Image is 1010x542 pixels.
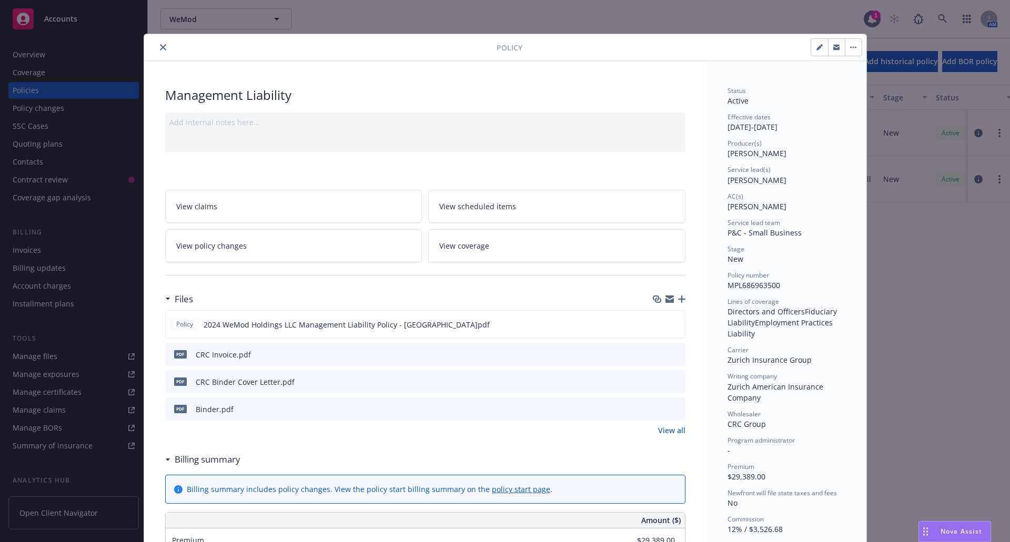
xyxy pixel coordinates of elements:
[728,419,766,429] span: CRC Group
[428,190,685,223] a: View scheduled items
[641,515,681,526] span: Amount ($)
[176,240,247,251] span: View policy changes
[728,445,730,455] span: -
[728,96,749,106] span: Active
[728,271,769,280] span: Policy number
[175,292,193,306] h3: Files
[728,436,795,445] span: Program administrator
[728,306,805,316] span: Directors and Officers
[157,41,169,54] button: close
[728,297,779,306] span: Lines of coverage
[918,521,991,542] button: Nova Assist
[728,382,825,403] span: Zurich American Insurance Company
[728,201,786,211] span: [PERSON_NAME]
[728,410,761,418] span: Wholesaler
[169,117,681,128] div: Add internal notes here...
[655,376,663,387] button: download file
[165,86,685,104] div: Management Liability
[941,527,982,536] span: Nova Assist
[728,524,783,534] span: 12% / $3,526.68
[174,377,187,385] span: pdf
[654,319,663,330] button: download file
[187,484,552,495] div: Billing summary includes policy changes. View the policy start billing summary on the .
[728,175,786,185] span: [PERSON_NAME]
[728,372,777,381] span: Writing company
[728,244,744,253] span: Stage
[165,453,240,466] div: Billing summary
[196,376,295,387] div: CRC Binder Cover Letter.pdf
[672,376,681,387] button: preview file
[497,42,522,53] span: Policy
[174,320,195,329] span: Policy
[728,228,802,238] span: P&C - Small Business
[728,318,835,339] span: Employment Practices Liability
[671,319,681,330] button: preview file
[728,306,839,328] span: Fiduciary Liability
[728,218,780,227] span: Service lead team
[165,229,422,262] a: View policy changes
[492,484,550,494] a: policy start page
[176,201,217,212] span: View claims
[174,350,187,358] span: pdf
[728,345,749,354] span: Carrier
[728,148,786,158] span: [PERSON_NAME]
[728,355,812,365] span: Zurich Insurance Group
[658,425,685,436] a: View all
[728,515,764,524] span: Commission
[728,113,771,121] span: Effective dates
[728,192,743,201] span: AC(s)
[919,521,932,541] div: Drag to move
[672,349,681,360] button: preview file
[728,462,754,471] span: Premium
[175,453,240,466] h3: Billing summary
[728,472,765,482] span: $29,389.00
[428,229,685,262] a: View coverage
[672,404,681,415] button: preview file
[728,488,837,497] span: Newfront will file state taxes and fees
[728,280,780,290] span: MPL686963500
[728,165,771,174] span: Service lead(s)
[439,201,516,212] span: View scheduled items
[165,292,193,306] div: Files
[728,86,746,95] span: Status
[204,319,490,330] span: 2024 WeMod Holdings LLC Management Liability Policy - [GEOGRAPHIC_DATA]pdf
[165,190,422,223] a: View claims
[655,349,663,360] button: download file
[196,404,234,415] div: Binder.pdf
[655,404,663,415] button: download file
[439,240,489,251] span: View coverage
[196,349,251,360] div: CRC Invoice.pdf
[728,139,762,148] span: Producer(s)
[174,405,187,413] span: pdf
[728,254,743,264] span: New
[728,498,738,508] span: No
[728,113,845,132] div: [DATE] - [DATE]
